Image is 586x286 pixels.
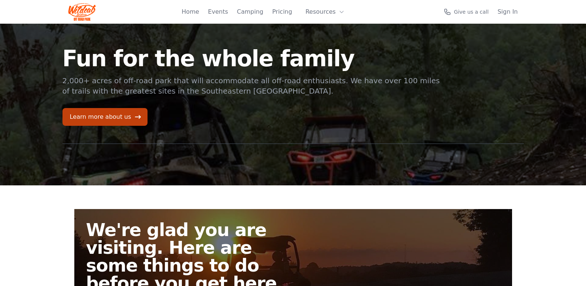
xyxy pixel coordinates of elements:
button: Resources [301,4,349,19]
p: 2,000+ acres of off-road park that will accommodate all off-road enthusiasts. We have over 100 mi... [62,75,441,96]
h1: Fun for the whole family [62,47,441,70]
span: Give us a call [454,8,489,16]
a: Camping [237,7,263,16]
a: Home [182,7,199,16]
img: Wildcat Logo [68,3,96,21]
a: Give us a call [444,8,489,16]
a: Pricing [272,7,292,16]
a: Events [208,7,228,16]
a: Learn more about us [62,108,148,126]
a: Sign In [498,7,518,16]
